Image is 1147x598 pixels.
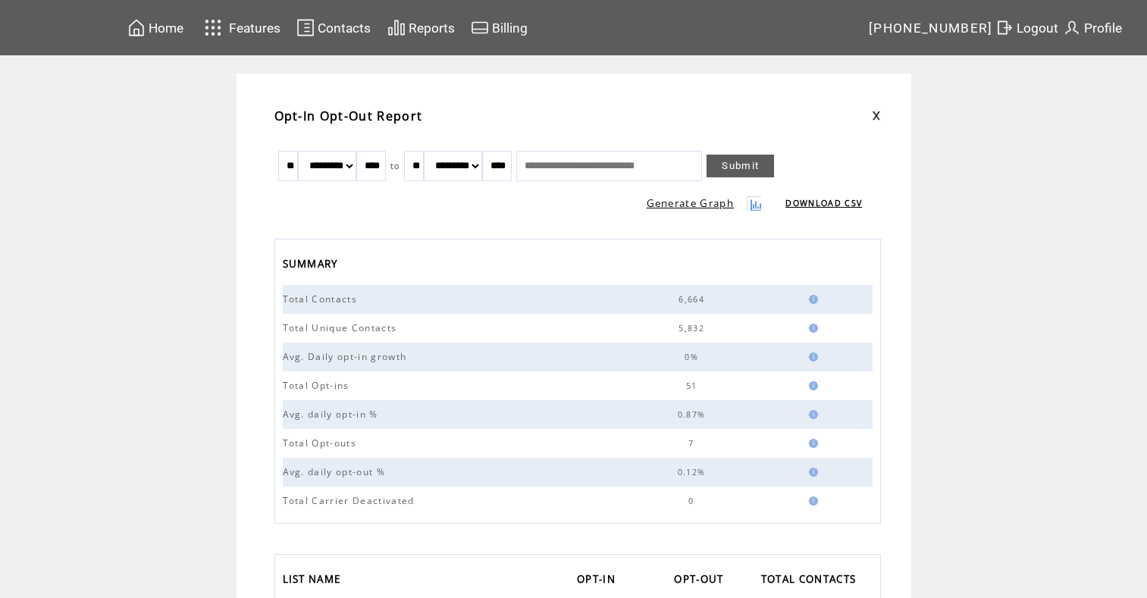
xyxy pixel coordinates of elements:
a: Home [125,16,186,39]
span: to [390,161,400,171]
span: OPT-OUT [674,568,727,593]
span: 0.12% [678,467,710,477]
a: OPT-IN [577,568,623,593]
span: 5,832 [678,323,708,333]
img: exit.svg [995,18,1014,37]
img: help.gif [804,496,818,506]
span: 0 [688,496,697,506]
span: Billing [492,20,528,36]
img: help.gif [804,324,818,333]
span: Avg. daily opt-out % [283,465,390,478]
span: Opt-In Opt-Out Report [274,108,423,124]
img: chart.svg [387,18,406,37]
img: help.gif [804,295,818,304]
img: home.svg [127,18,146,37]
a: Features [198,13,284,42]
img: help.gif [804,352,818,362]
img: creidtcard.svg [471,18,489,37]
span: 7 [688,438,697,449]
span: Home [149,20,183,36]
span: Profile [1084,20,1122,36]
span: 0% [685,352,702,362]
span: Reports [409,20,455,36]
span: Contacts [318,20,371,36]
a: LIST NAME [283,568,349,593]
span: SUMMARY [283,253,342,278]
a: OPT-OUT [674,568,731,593]
a: Submit [707,155,774,177]
span: OPT-IN [577,568,619,593]
img: features.svg [200,15,227,40]
span: LIST NAME [283,568,345,593]
span: Features [229,20,280,36]
img: profile.svg [1063,18,1081,37]
span: 51 [686,380,701,391]
span: Total Contacts [283,293,362,305]
img: help.gif [804,381,818,390]
span: [PHONE_NUMBER] [869,20,993,36]
span: Total Unique Contacts [283,321,401,334]
span: Total Opt-outs [283,437,361,449]
a: Profile [1061,16,1124,39]
span: Avg. daily opt-in % [283,408,382,421]
a: Logout [993,16,1061,39]
span: Logout [1017,20,1058,36]
img: help.gif [804,468,818,477]
span: Total Opt-ins [283,379,353,392]
img: contacts.svg [296,18,315,37]
span: TOTAL CONTACTS [761,568,860,593]
span: 6,664 [678,294,708,305]
span: Total Carrier Deactivated [283,494,418,507]
span: Avg. Daily opt-in growth [283,350,411,363]
img: help.gif [804,410,818,419]
img: help.gif [804,439,818,448]
a: Billing [469,16,530,39]
span: 0.87% [678,409,710,420]
a: Generate Graph [647,196,735,210]
a: Contacts [294,16,373,39]
a: TOTAL CONTACTS [761,568,864,593]
a: DOWNLOAD CSV [785,198,862,208]
a: Reports [385,16,457,39]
